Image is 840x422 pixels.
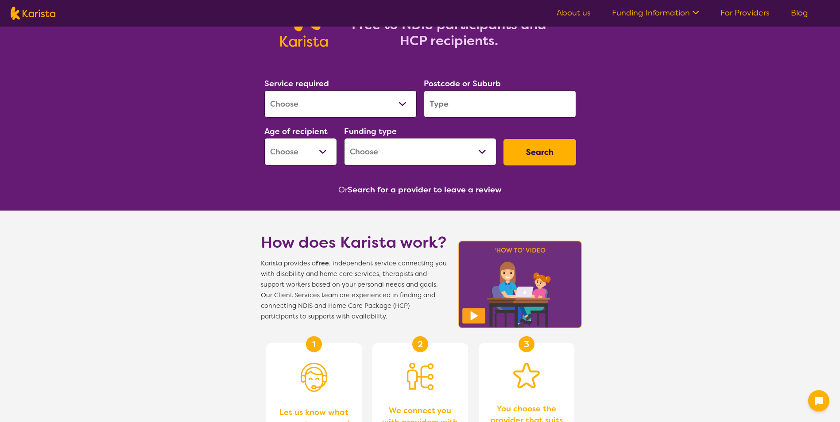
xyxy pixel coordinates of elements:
[612,8,699,18] a: Funding Information
[301,363,327,392] img: Person with headset icon
[261,258,447,322] span: Karista provides a , independent service connecting you with disability and home care services, t...
[338,17,560,49] h2: Free to NDIS participants and HCP recipients.
[456,238,585,331] img: Karista video
[261,232,447,253] h1: How does Karista work?
[557,8,591,18] a: About us
[316,259,329,268] b: free
[348,183,502,196] button: Search for a provider to leave a review
[720,8,770,18] a: For Providers
[344,126,397,137] label: Funding type
[306,336,322,352] div: 1
[264,78,329,89] label: Service required
[424,78,501,89] label: Postcode or Suburb
[407,363,434,390] img: Person being matched to services icon
[424,90,576,118] input: Type
[519,336,534,352] div: 3
[11,7,55,20] img: Karista logo
[513,363,540,388] img: Star icon
[338,183,348,196] span: Or
[264,126,328,137] label: Age of recipient
[503,139,576,165] button: Search
[412,336,428,352] div: 2
[791,8,808,18] a: Blog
